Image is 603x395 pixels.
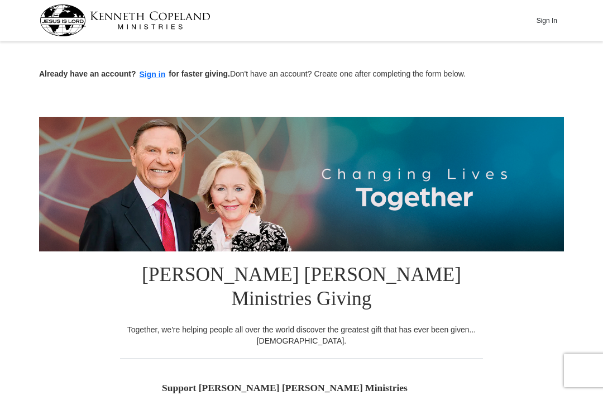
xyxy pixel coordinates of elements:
[530,12,563,29] button: Sign In
[120,324,483,346] div: Together, we're helping people all over the world discover the greatest gift that has ever been g...
[162,382,441,394] h5: Support [PERSON_NAME] [PERSON_NAME] Ministries
[40,4,210,36] img: kcm-header-logo.svg
[136,68,169,81] button: Sign in
[39,69,230,78] strong: Already have an account? for faster giving.
[39,68,564,81] p: Don't have an account? Create one after completing the form below.
[120,251,483,324] h1: [PERSON_NAME] [PERSON_NAME] Ministries Giving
